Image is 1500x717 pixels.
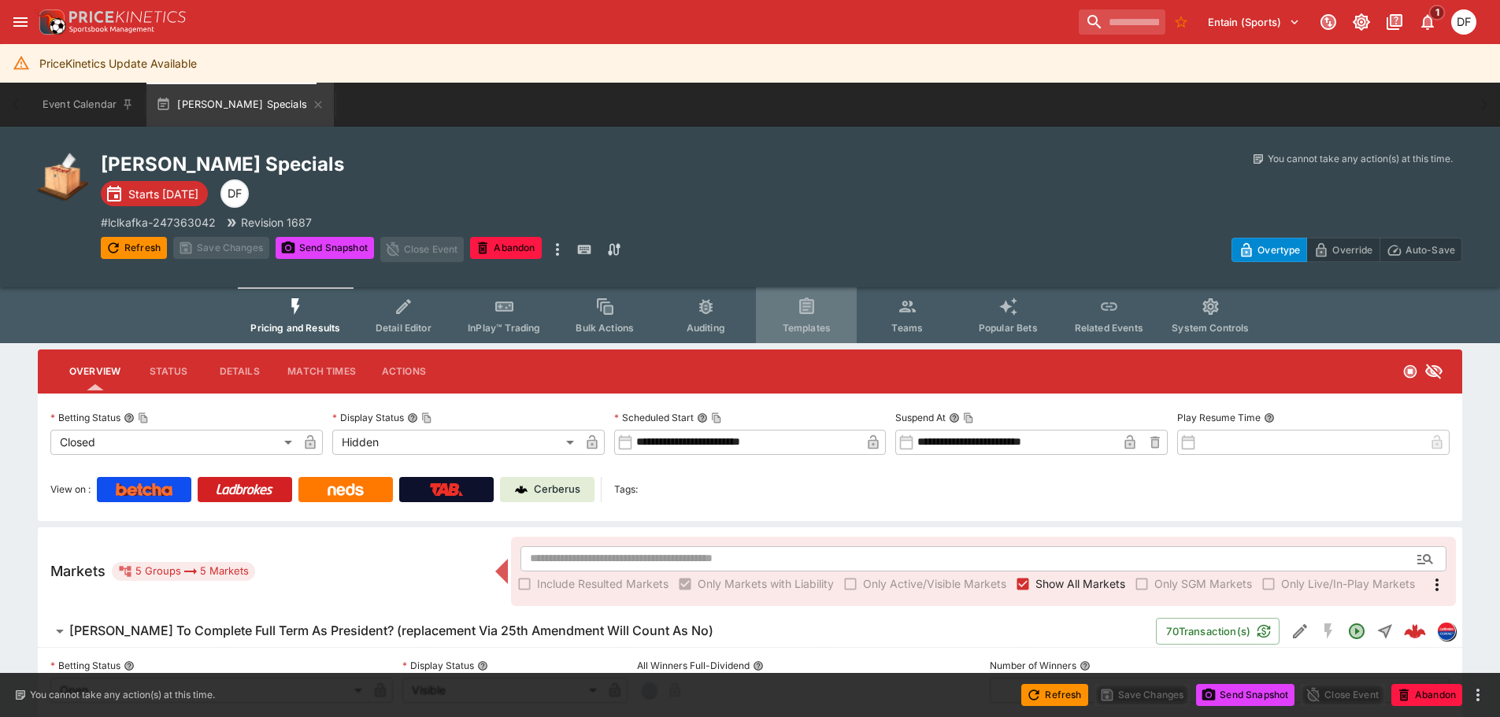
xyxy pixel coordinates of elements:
[697,412,708,423] button: Scheduled StartCopy To Clipboard
[1314,8,1343,36] button: Connected to PK
[1231,238,1462,262] div: Start From
[1429,5,1446,20] span: 1
[50,562,106,580] h5: Markets
[138,412,149,423] button: Copy To Clipboard
[30,688,215,702] p: You cannot take any action(s) at this time.
[1021,684,1087,706] button: Refresh
[1438,623,1455,640] img: lclkafka
[39,49,197,78] div: PriceKinetics Update Available
[1380,238,1462,262] button: Auto-Save
[402,659,474,672] p: Display Status
[687,322,725,334] span: Auditing
[548,237,567,262] button: more
[1257,242,1300,258] p: Overtype
[220,179,249,208] div: David Foster
[1281,575,1415,592] span: Only Live/In-Play Markets
[50,411,120,424] p: Betting Status
[204,353,275,390] button: Details
[468,322,540,334] span: InPlay™ Trading
[500,477,594,502] a: Cerberus
[133,353,204,390] button: Status
[421,412,432,423] button: Copy To Clipboard
[128,186,198,202] p: Starts [DATE]
[1380,8,1409,36] button: Documentation
[124,660,135,671] button: Betting Status
[250,322,340,334] span: Pricing and Results
[1404,620,1426,642] img: logo-cerberus--red.svg
[1231,238,1307,262] button: Overtype
[1343,617,1371,645] button: Open
[1446,5,1481,39] button: David Foster
[614,411,694,424] p: Scheduled Start
[1424,362,1443,381] svg: Hidden
[1314,617,1343,645] button: SGM Disabled
[69,11,186,23] img: PriceKinetics
[50,659,120,672] p: Betting Status
[1404,620,1426,642] div: 59b689bf-14da-407b-ab4a-33375debb80d
[1264,412,1275,423] button: Play Resume Time
[891,322,923,334] span: Teams
[1154,575,1252,592] span: Only SGM Markets
[1411,545,1439,573] button: Open
[101,214,216,231] p: Copy To Clipboard
[477,660,488,671] button: Display Status
[1196,684,1294,706] button: Send Snapshot
[515,483,528,496] img: Cerberus
[238,287,1261,343] div: Event type filters
[1402,364,1418,379] svg: Closed
[6,8,35,36] button: open drawer
[328,483,363,496] img: Neds
[50,430,298,455] div: Closed
[990,659,1076,672] p: Number of Winners
[895,411,946,424] p: Suspend At
[38,615,1156,647] button: [PERSON_NAME] To Complete Full Term As President? (replacement Via 25th Amendment Will Count As No)
[35,6,66,38] img: PriceKinetics Logo
[332,411,404,424] p: Display Status
[963,412,974,423] button: Copy To Clipboard
[146,83,334,127] button: [PERSON_NAME] Specials
[1080,660,1091,671] button: Number of Winners
[369,353,439,390] button: Actions
[69,26,154,33] img: Sportsbook Management
[116,483,172,496] img: Betcha
[430,483,463,496] img: TabNZ
[50,477,91,502] label: View on :
[1347,8,1376,36] button: Toggle light/dark mode
[1406,242,1455,258] p: Auto-Save
[1198,9,1309,35] button: Select Tenant
[637,659,750,672] p: All Winners Full-Dividend
[241,214,312,231] p: Revision 1687
[1469,686,1487,704] button: more
[537,575,669,592] span: Include Resulted Markets
[863,575,1006,592] span: Only Active/Visible Markets
[101,237,167,259] button: Refresh
[1172,322,1249,334] span: System Controls
[1428,575,1446,594] svg: More
[1399,615,1431,647] a: 59b689bf-14da-407b-ab4a-33375debb80d
[33,83,143,127] button: Event Calendar
[1268,152,1453,166] p: You cannot take any action(s) at this time.
[1079,9,1165,35] input: search
[711,412,722,423] button: Copy To Clipboard
[1413,8,1442,36] button: Notifications
[38,152,88,202] img: politics.png
[949,412,960,423] button: Suspend AtCopy To Clipboard
[1347,622,1366,641] svg: Open
[124,412,135,423] button: Betting StatusCopy To Clipboard
[698,575,834,592] span: Only Markets with Liability
[1156,618,1280,645] button: 70Transaction(s)
[1177,411,1261,424] p: Play Resume Time
[1306,238,1380,262] button: Override
[69,623,713,639] h6: [PERSON_NAME] To Complete Full Term As President? (replacement Via 25th Amendment Will Count As No)
[1169,9,1194,35] button: No Bookmarks
[407,412,418,423] button: Display StatusCopy To Clipboard
[783,322,831,334] span: Templates
[470,237,541,259] button: Abandon
[1391,686,1462,701] span: Mark an event as closed and abandoned.
[614,477,638,502] label: Tags:
[1371,617,1399,645] button: Straight
[1332,242,1372,258] p: Override
[332,430,580,455] div: Hidden
[101,152,782,176] h2: Copy To Clipboard
[979,322,1038,334] span: Popular Bets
